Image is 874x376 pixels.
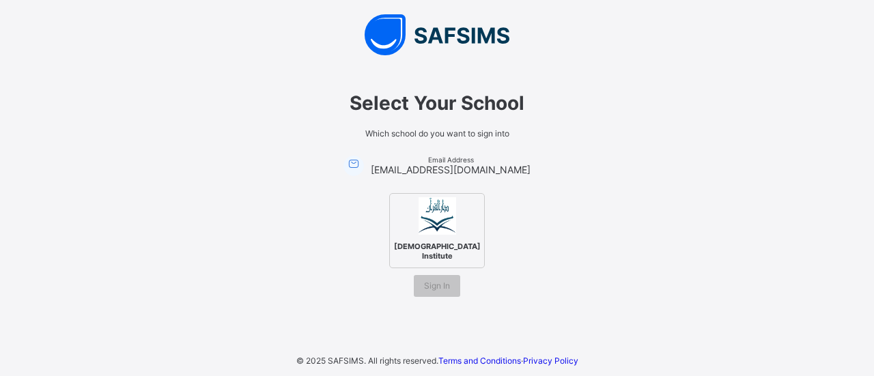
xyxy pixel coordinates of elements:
[232,14,642,55] img: SAFSIMS Logo
[296,356,438,366] span: © 2025 SAFSIMS. All rights reserved.
[371,156,531,164] span: Email Address
[438,356,578,366] span: ·
[391,238,484,264] span: [DEMOGRAPHIC_DATA] Institute
[419,197,456,235] img: Darul Quran Institute
[438,356,521,366] a: Terms and Conditions
[246,91,628,115] span: Select Your School
[523,356,578,366] a: Privacy Policy
[424,280,450,291] span: Sign In
[371,164,531,175] span: [EMAIL_ADDRESS][DOMAIN_NAME]
[246,128,628,139] span: Which school do you want to sign into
